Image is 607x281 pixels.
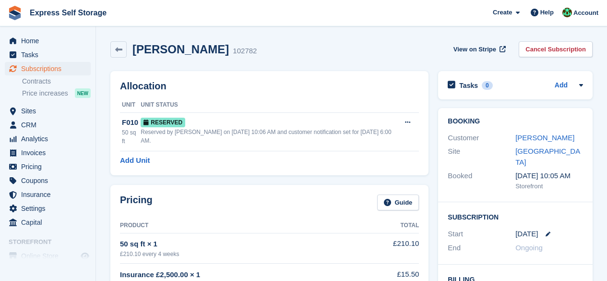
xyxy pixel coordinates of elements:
span: Online Store [21,249,79,263]
div: £210.10 every 4 weeks [120,250,363,258]
a: menu [5,160,91,173]
div: End [448,243,515,254]
a: Preview store [79,250,91,262]
span: Reserved [141,118,185,127]
a: menu [5,146,91,159]
a: menu [5,118,91,132]
div: Reserved by [PERSON_NAME] on [DATE] 10:06 AM and customer notification set for [DATE] 6:00 AM. [141,128,399,145]
span: CRM [21,118,79,132]
span: Home [21,34,79,48]
span: Coupons [21,174,79,187]
div: 50 sq ft × 1 [120,239,363,250]
span: Create [493,8,512,17]
a: menu [5,249,91,263]
a: Guide [377,195,419,210]
a: Add [555,80,568,91]
th: Total [363,218,419,233]
a: Contracts [22,77,91,86]
span: Subscriptions [21,62,79,75]
a: menu [5,62,91,75]
div: Storefront [515,182,583,191]
a: [GEOGRAPHIC_DATA] [515,147,580,166]
div: NEW [75,88,91,98]
span: Account [573,8,598,18]
div: 102782 [233,46,257,57]
span: Sites [21,104,79,118]
span: Storefront [9,237,95,247]
div: Site [448,146,515,168]
div: Booked [448,171,515,191]
a: Price increases NEW [22,88,91,98]
h2: Pricing [120,195,153,210]
div: Insurance £2,500.00 × 1 [120,269,363,281]
a: Add Unit [120,155,150,166]
span: Pricing [21,160,79,173]
div: Customer [448,133,515,144]
h2: Subscription [448,212,583,221]
th: Product [120,218,363,233]
span: View on Stripe [453,45,496,54]
td: £210.10 [363,233,419,263]
a: menu [5,34,91,48]
a: Cancel Subscription [519,41,593,57]
a: menu [5,202,91,215]
a: menu [5,104,91,118]
span: Invoices [21,146,79,159]
span: Price increases [22,89,68,98]
div: 50 sq ft [122,128,141,146]
h2: Booking [448,118,583,125]
th: Unit Status [141,98,399,113]
div: [DATE] 10:05 AM [515,171,583,182]
a: [PERSON_NAME] [515,134,574,142]
a: menu [5,48,91,61]
span: Tasks [21,48,79,61]
h2: [PERSON_NAME] [132,43,229,56]
div: 0 [482,81,493,90]
th: Unit [120,98,141,113]
a: Express Self Storage [26,5,110,21]
h2: Allocation [120,81,419,92]
a: View on Stripe [450,41,508,57]
span: Analytics [21,132,79,146]
span: Insurance [21,188,79,201]
span: Capital [21,216,79,229]
a: menu [5,188,91,201]
span: Settings [21,202,79,215]
img: stora-icon-8386f47178a22dfd0bd8f6a31ec36ba5ce8667c1dd55bd0f319d3a0aa187defe.svg [8,6,22,20]
span: Ongoing [515,244,543,252]
a: menu [5,132,91,146]
a: menu [5,216,91,229]
div: F010 [122,117,141,128]
a: menu [5,174,91,187]
img: Shakiyra Davis [562,8,572,17]
div: Start [448,229,515,240]
h2: Tasks [459,81,478,90]
time: 2025-08-22 00:00:00 UTC [515,229,538,240]
span: Help [540,8,554,17]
